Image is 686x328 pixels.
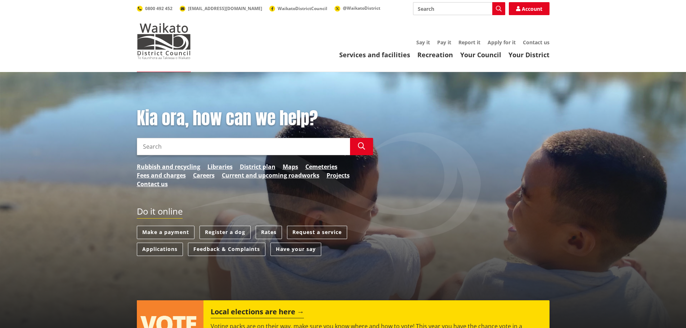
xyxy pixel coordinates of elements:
[287,226,347,239] a: Request a service
[339,50,410,59] a: Services and facilities
[509,2,550,15] a: Account
[413,2,505,15] input: Search input
[188,243,265,256] a: Feedback & Complaints
[508,50,550,59] a: Your District
[137,180,168,188] a: Contact us
[207,162,233,171] a: Libraries
[222,171,319,180] a: Current and upcoming roadworks
[270,243,321,256] a: Have your say
[188,5,262,12] span: [EMAIL_ADDRESS][DOMAIN_NAME]
[137,226,194,239] a: Make a payment
[240,162,275,171] a: District plan
[137,138,350,155] input: Search input
[193,171,215,180] a: Careers
[283,162,298,171] a: Maps
[137,243,183,256] a: Applications
[417,50,453,59] a: Recreation
[199,226,251,239] a: Register a dog
[343,5,380,11] span: @WaikatoDistrict
[458,39,480,46] a: Report it
[137,23,191,59] img: Waikato District Council - Te Kaunihera aa Takiwaa o Waikato
[437,39,451,46] a: Pay it
[327,171,350,180] a: Projects
[335,5,380,11] a: @WaikatoDistrict
[180,5,262,12] a: [EMAIL_ADDRESS][DOMAIN_NAME]
[256,226,282,239] a: Rates
[137,108,373,129] h1: Kia ora, how can we help?
[278,5,327,12] span: WaikatoDistrictCouncil
[416,39,430,46] a: Say it
[305,162,337,171] a: Cemeteries
[488,39,516,46] a: Apply for it
[137,206,183,219] h2: Do it online
[211,307,304,318] h2: Local elections are here
[523,39,550,46] a: Contact us
[137,171,186,180] a: Fees and charges
[137,5,172,12] a: 0800 492 452
[460,50,501,59] a: Your Council
[269,5,327,12] a: WaikatoDistrictCouncil
[137,162,200,171] a: Rubbish and recycling
[145,5,172,12] span: 0800 492 452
